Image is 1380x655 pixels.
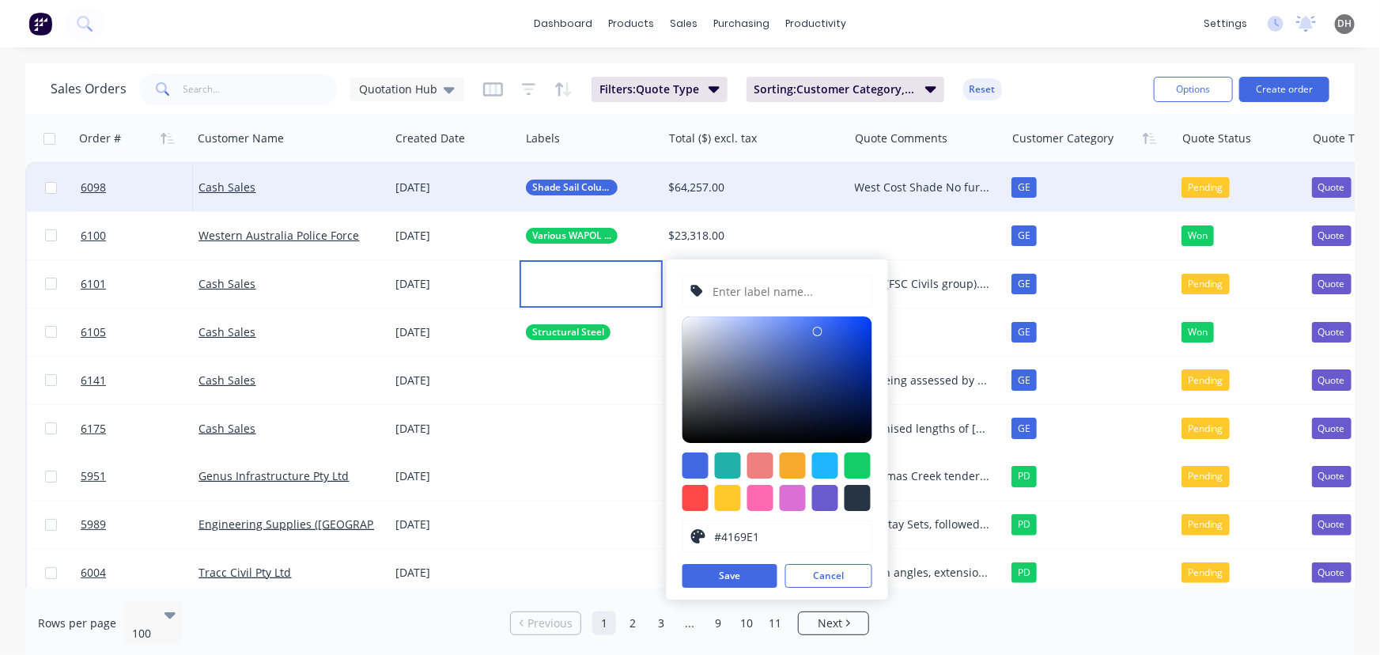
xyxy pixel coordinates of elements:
[395,565,513,581] div: [DATE]
[198,373,255,388] a: Cash Sales
[198,517,469,532] a: Engineering Supplies ([GEOGRAPHIC_DATA]) Pty Ltd
[395,228,513,244] div: [DATE]
[777,12,854,36] div: productivity
[855,180,992,195] div: West Cost Shade No further information received from client as of 04/08. [PERSON_NAME] is going a...
[1312,225,1352,246] div: Quote
[81,421,106,437] span: 6175
[785,564,872,588] button: Cancel
[527,615,573,631] span: Previous
[198,324,255,339] a: Cash Sales
[81,357,198,404] a: 6141
[81,260,198,308] a: 6101
[780,485,806,511] div: #da70d6
[1182,418,1230,438] div: Pending
[28,12,52,36] img: Factory
[198,276,255,291] a: Cash Sales
[1011,466,1037,487] div: PD
[855,468,992,484] div: Christmas Creek tendered items, expected award end of June/beginning of July Feedback received th...
[526,12,600,36] a: dashboard
[705,12,777,36] div: purchasing
[1196,12,1255,36] div: settings
[81,468,106,484] span: 5951
[81,405,198,452] a: 6175
[812,452,838,479] div: #1fb6ff
[682,564,777,588] button: Save
[1312,466,1352,487] div: Quote
[1182,177,1230,198] div: Pending
[1012,131,1113,146] div: Customer Category
[855,565,992,581] div: Cast in angles, extension to quote #5980 for Wagin Still in evaluation 24/06
[1182,514,1230,535] div: Pending
[715,485,741,511] div: #ffc82c
[395,131,465,146] div: Created Date
[747,77,944,102] button: Sorting:Customer Category, Order #
[504,611,875,635] ul: Pagination
[812,485,838,511] div: #6a5acd
[359,81,437,97] span: Quotation Hub
[81,228,106,244] span: 6100
[678,611,701,635] a: Jump forward
[747,452,773,479] div: #f08080
[511,615,580,631] a: Previous page
[532,228,611,244] span: Various WAPOL Brackets
[855,517,992,532] div: 300x Stay Sets, followed up awaiting feedback. Project should be announced [DATE] for who won it,...
[855,276,992,292] div: Forsa (FSC Civils group). Still in assessemtn, not likely to be awarded until end of August/Septe...
[799,615,868,631] a: Next page
[715,452,741,479] div: #20b2aa
[1312,562,1352,583] div: Quote
[599,81,699,97] span: Filters: Quote Type
[526,228,618,244] button: Various WAPOL Brackets
[1011,562,1037,583] div: PD
[395,373,513,388] div: [DATE]
[1182,562,1230,583] div: Pending
[1312,322,1352,343] div: Quote
[600,12,662,36] div: products
[526,131,560,146] div: Labels
[649,611,673,635] a: Page 3
[1239,77,1329,102] button: Create order
[1182,466,1230,487] div: Pending
[1182,225,1214,246] div: Won
[845,452,871,479] div: #13ce66
[81,180,106,195] span: 6098
[763,611,787,635] a: Page 11
[81,276,106,292] span: 6101
[526,324,611,340] button: Structural Steel
[395,324,513,340] div: [DATE]
[711,276,864,306] input: Enter label name...
[532,180,611,195] span: Shade Sail Columns
[669,180,834,195] div: $64,257.00
[132,626,154,642] div: 100
[1011,225,1037,246] div: GE
[592,611,616,635] a: Page 1 is your current page
[1312,514,1352,535] div: Quote
[706,611,730,635] a: Page 9
[395,468,513,484] div: [DATE]
[81,501,198,548] a: 5989
[81,212,198,259] a: 6100
[1182,369,1230,390] div: Pending
[662,12,705,36] div: sales
[198,421,255,436] a: Cash Sales
[1182,322,1214,343] div: Won
[81,549,198,596] a: 6004
[526,180,618,195] button: Shade Sail Columns
[1011,514,1037,535] div: PD
[1011,274,1037,294] div: GE
[1182,274,1230,294] div: Pending
[1011,177,1037,198] div: GE
[532,324,604,340] span: Structural Steel
[38,615,116,631] span: Rows per page
[1011,418,1037,438] div: GE
[81,164,198,211] a: 6098
[669,228,834,244] div: $23,318.00
[1312,369,1352,390] div: Quote
[81,517,106,532] span: 5989
[81,309,198,356] a: 6105
[395,421,513,437] div: [DATE]
[81,565,106,581] span: 6004
[1154,77,1233,102] button: Options
[855,373,992,388] div: Still being assessed by TMT amongst other items. Follow up scheduled again for 18/08
[1182,131,1251,146] div: Quote Status
[395,517,513,532] div: [DATE]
